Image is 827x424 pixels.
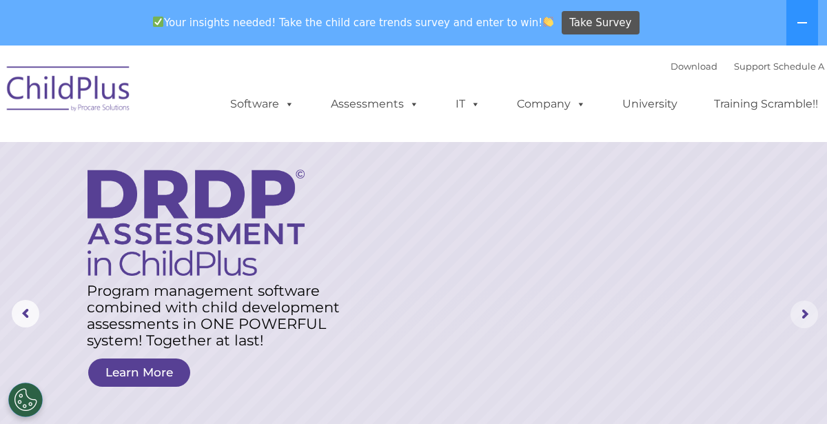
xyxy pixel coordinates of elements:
span: Your insights needed! Take the child care trends survey and enter to win! [147,9,560,36]
a: Download [671,61,717,72]
a: Learn More [88,359,190,387]
span: Take Survey [569,11,631,35]
a: Software [216,90,308,118]
rs-layer: Program management software combined with child development assessments in ONE POWERFUL system! T... [87,283,351,349]
a: Assessments [317,90,433,118]
a: University [609,90,691,118]
button: Cookies Settings [8,383,43,417]
span: Last name [185,91,227,101]
img: DRDP Assessment in ChildPlus [88,170,305,276]
span: Phone number [185,148,243,158]
a: IT [442,90,494,118]
a: Company [503,90,600,118]
img: 👏 [543,17,553,27]
a: Support [734,61,770,72]
img: ✅ [153,17,163,27]
a: Take Survey [562,11,640,35]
